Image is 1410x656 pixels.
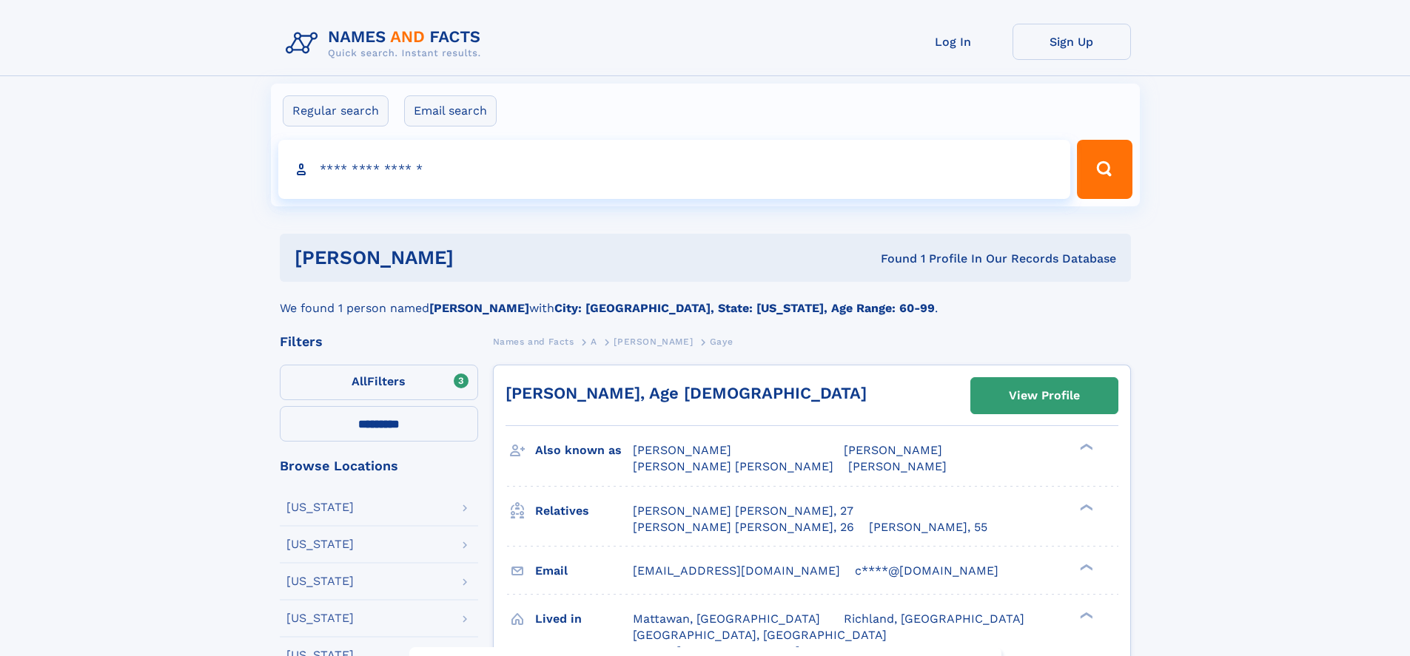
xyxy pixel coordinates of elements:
a: [PERSON_NAME] [614,332,693,351]
a: [PERSON_NAME] [PERSON_NAME], 27 [633,503,853,519]
a: [PERSON_NAME], 55 [869,519,987,535]
label: Email search [404,95,497,126]
div: ❯ [1076,610,1094,620]
div: [US_STATE] [286,575,354,587]
div: [US_STATE] [286,501,354,513]
div: View Profile [1009,379,1080,413]
span: [EMAIL_ADDRESS][DOMAIN_NAME] [633,564,840,578]
h3: Lived in [535,606,633,632]
span: [PERSON_NAME] [PERSON_NAME] [633,459,833,473]
a: [PERSON_NAME] [PERSON_NAME], 26 [633,519,854,535]
div: ❯ [1076,502,1094,512]
span: [PERSON_NAME] [614,337,693,347]
a: [PERSON_NAME], Age [DEMOGRAPHIC_DATA] [506,384,867,402]
a: A [591,332,597,351]
span: [PERSON_NAME] [848,459,947,473]
span: [PERSON_NAME] [633,443,731,457]
div: [US_STATE] [286,538,354,550]
div: Filters [280,335,478,348]
h1: [PERSON_NAME] [295,248,668,267]
b: [PERSON_NAME] [429,301,529,315]
label: Regular search [283,95,389,126]
div: ❯ [1076,442,1094,452]
button: Search Button [1077,140,1132,199]
span: A [591,337,597,347]
a: Names and Facts [493,332,574,351]
div: [US_STATE] [286,612,354,624]
a: View Profile [971,378,1118,413]
span: Mattawan, [GEOGRAPHIC_DATA] [633,612,820,626]
span: [GEOGRAPHIC_DATA], [GEOGRAPHIC_DATA] [633,628,887,642]
b: City: [GEOGRAPHIC_DATA], State: [US_STATE], Age Range: 60-99 [554,301,935,315]
span: [PERSON_NAME] [844,443,942,457]
div: Found 1 Profile In Our Records Database [667,251,1116,267]
h3: Also known as [535,438,633,463]
div: Browse Locations [280,459,478,473]
span: Richland, [GEOGRAPHIC_DATA] [844,612,1024,626]
span: Gaye [710,337,733,347]
a: Log In [894,24,1013,60]
input: search input [278,140,1071,199]
div: ❯ [1076,562,1094,572]
h3: Relatives [535,498,633,524]
div: We found 1 person named with . [280,282,1131,317]
label: Filters [280,365,478,400]
h3: Email [535,558,633,584]
span: All [352,374,367,388]
a: Sign Up [1013,24,1131,60]
img: Logo Names and Facts [280,24,493,64]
